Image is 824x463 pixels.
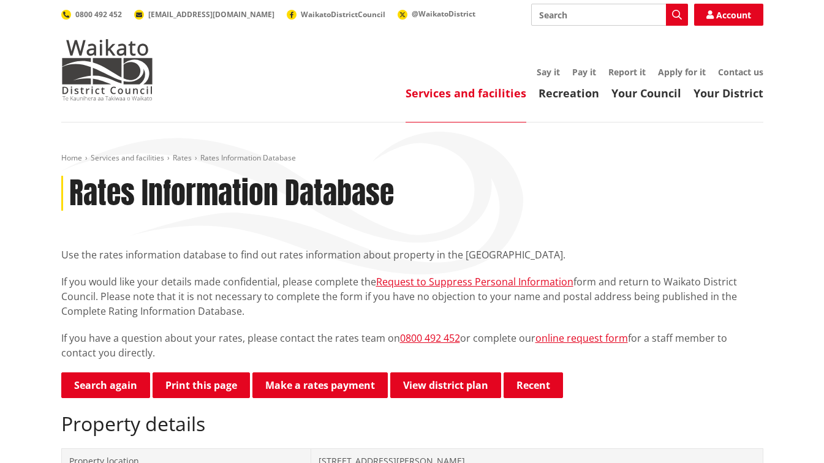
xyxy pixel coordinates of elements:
button: Print this page [153,372,250,398]
p: If you have a question about your rates, please contact the rates team on or complete our for a s... [61,331,763,360]
a: Account [694,4,763,26]
p: If you would like your details made confidential, please complete the form and return to Waikato ... [61,274,763,318]
a: Make a rates payment [252,372,388,398]
a: Your Council [611,86,681,100]
a: [EMAIL_ADDRESS][DOMAIN_NAME] [134,9,274,20]
a: @WaikatoDistrict [398,9,475,19]
a: Recreation [539,86,599,100]
span: 0800 492 452 [75,9,122,20]
p: Use the rates information database to find out rates information about property in the [GEOGRAPHI... [61,247,763,262]
button: Recent [504,372,563,398]
a: Apply for it [658,66,706,78]
a: View district plan [390,372,501,398]
a: Contact us [718,66,763,78]
a: Services and facilities [91,152,164,163]
a: Pay it [572,66,596,78]
nav: breadcrumb [61,153,763,164]
a: Request to Suppress Personal Information [376,275,573,288]
a: online request form [535,331,628,345]
span: Rates Information Database [200,152,296,163]
a: Search again [61,372,150,398]
a: Services and facilities [406,86,526,100]
span: WaikatoDistrictCouncil [301,9,385,20]
a: Home [61,152,82,163]
a: WaikatoDistrictCouncil [287,9,385,20]
span: [EMAIL_ADDRESS][DOMAIN_NAME] [148,9,274,20]
a: 0800 492 452 [400,331,460,345]
a: Say it [537,66,560,78]
iframe: Messenger Launcher [768,412,812,456]
img: Waikato District Council - Te Kaunihera aa Takiwaa o Waikato [61,39,153,100]
a: Report it [608,66,646,78]
a: Your District [694,86,763,100]
input: Search input [531,4,688,26]
a: 0800 492 452 [61,9,122,20]
a: Rates [173,152,192,163]
h2: Property details [61,412,763,435]
span: @WaikatoDistrict [412,9,475,19]
h1: Rates Information Database [69,176,394,211]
